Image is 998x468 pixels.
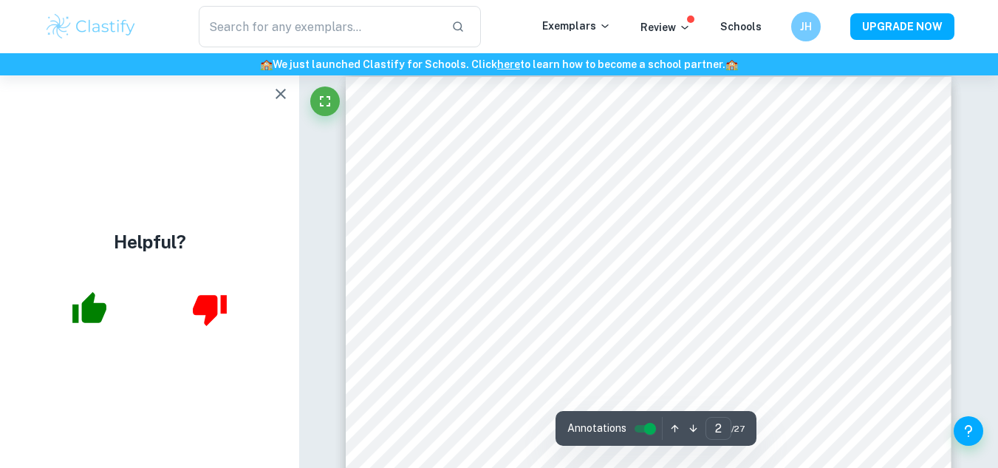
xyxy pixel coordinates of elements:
span: Annotations [567,421,626,436]
h6: We just launched Clastify for Schools. Click to learn how to become a school partner. [3,56,995,72]
h6: JH [797,18,814,35]
span: 🏫 [725,58,738,70]
input: Search for any exemplars... [199,6,440,47]
button: Fullscreen [310,87,340,116]
button: UPGRADE NOW [850,13,954,40]
img: Clastify logo [44,12,138,41]
a: Schools [720,21,762,33]
span: / 27 [731,422,745,435]
h4: Helpful? [114,228,186,255]
p: Review [640,19,691,35]
p: Exemplars [542,18,611,34]
button: JH [791,12,821,41]
a: here [497,58,520,70]
span: 🏫 [260,58,273,70]
button: Help and Feedback [954,416,983,446]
